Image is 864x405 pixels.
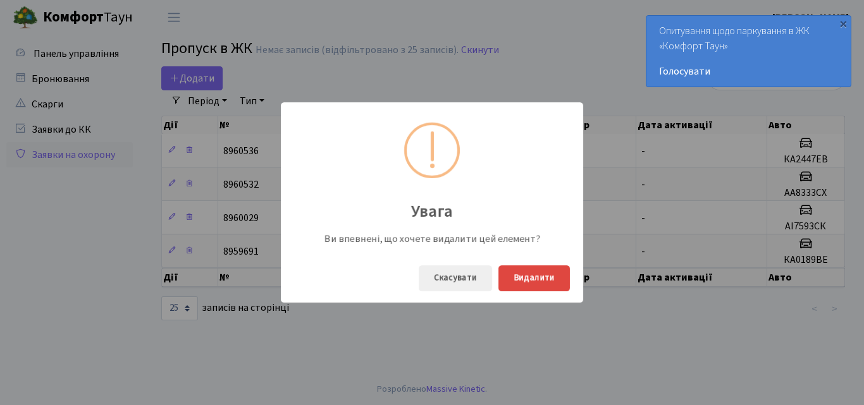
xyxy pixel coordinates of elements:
[498,265,570,291] button: Видалити
[646,16,851,87] div: Опитування щодо паркування в ЖК «Комфорт Таун»
[318,232,546,246] div: Ви впевнені, що хочете видалити цей елемент?
[281,191,583,224] div: Увага
[659,64,838,79] a: Голосувати
[419,265,492,291] button: Скасувати
[837,17,849,30] div: ×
